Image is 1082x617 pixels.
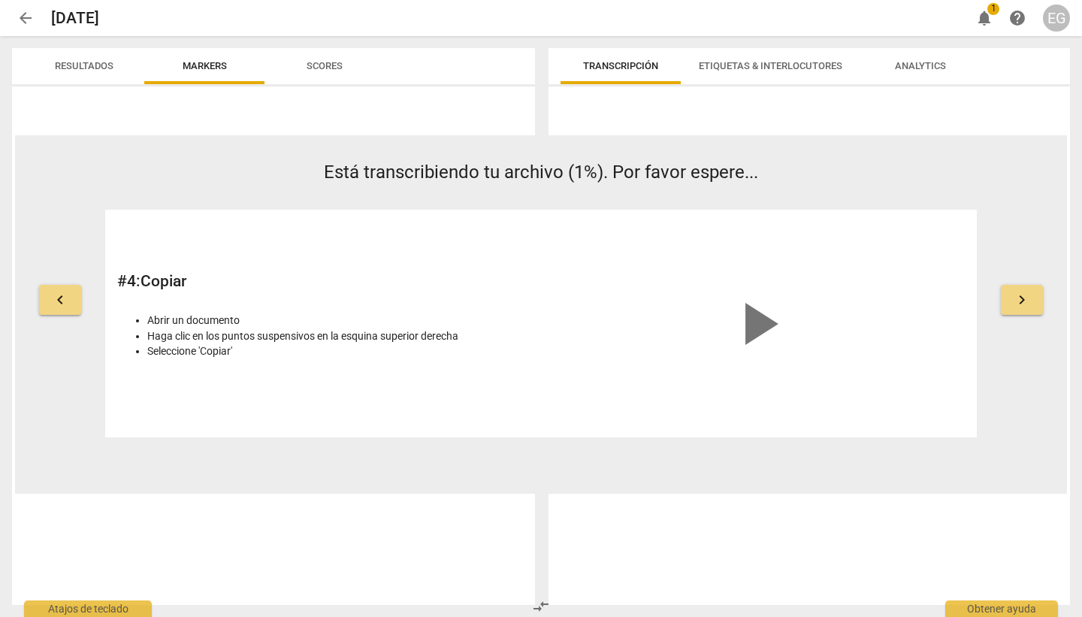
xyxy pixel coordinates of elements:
span: 1 [987,3,999,15]
span: notifications [975,9,993,27]
span: compare_arrows [532,597,550,615]
h2: [DATE] [51,9,99,28]
button: Notificaciones [971,5,998,32]
span: keyboard_arrow_left [51,291,69,309]
span: Resultados [55,60,113,71]
h2: # 4 : Copiar [117,272,533,291]
span: Analytics [895,60,946,71]
button: EG [1043,5,1070,32]
span: Transcripción [583,60,658,71]
span: play_arrow [721,288,793,360]
span: help [1008,9,1026,27]
div: Atajos de teclado [24,600,152,617]
span: Scores [307,60,343,71]
li: Abrir un documento [147,313,533,328]
span: Markers [183,60,227,71]
span: arrow_back [17,9,35,27]
li: Seleccione 'Copiar' [147,343,533,359]
span: Etiquetas & Interlocutores [699,60,842,71]
a: Obtener ayuda [1004,5,1031,32]
span: Está transcribiendo tu archivo (1%). Por favor espere... [324,162,758,183]
span: keyboard_arrow_right [1013,291,1031,309]
div: Obtener ayuda [945,600,1058,617]
li: Haga clic en los puntos suspensivos en la esquina superior derecha [147,328,533,344]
